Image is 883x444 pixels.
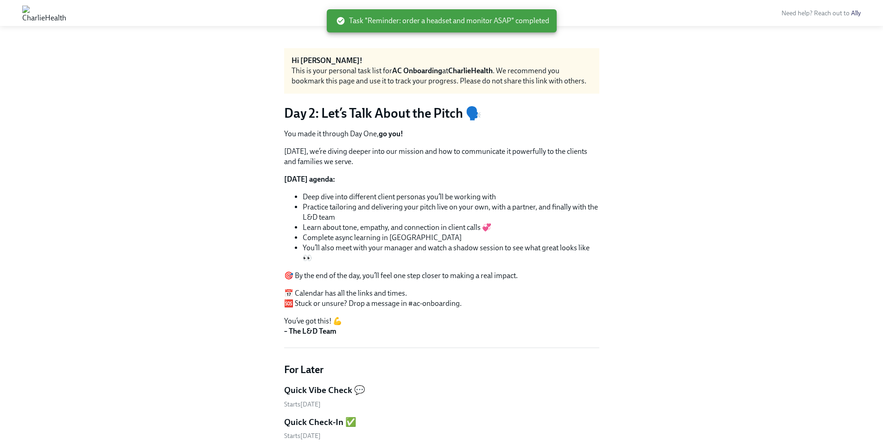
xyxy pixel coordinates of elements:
li: You’ll also meet with your manager and watch a shadow session to see what great looks like 👀 [303,243,599,263]
p: You’ve got this! 💪 [284,316,599,336]
strong: – The L&D Team [284,327,337,336]
strong: CharlieHealth [448,66,493,75]
p: 🎯 By the end of the day, you’ll feel one step closer to making a real impact. [284,271,599,281]
li: Deep dive into different client personas you’ll be working with [303,192,599,202]
li: Learn about tone, empathy, and connection in client calls 💞 [303,222,599,233]
strong: Hi [PERSON_NAME]! [292,56,362,65]
strong: go you! [379,129,403,138]
div: This is your personal task list for at . We recommend you bookmark this page and use it to track ... [292,66,592,86]
h3: Day 2: Let’s Talk About the Pitch 🗣️ [284,105,599,121]
span: Task "Reminder: order a headset and monitor ASAP" completed [336,16,549,26]
a: Quick Check-In ✅Starts[DATE] [284,416,599,441]
li: Complete async learning in [GEOGRAPHIC_DATA] [303,233,599,243]
a: Ally [851,9,861,17]
p: You made it through Day One, [284,129,599,139]
p: 📅 Calendar has all the links and times. 🆘 Stuck or unsure? Drop a message in #ac-onboarding. [284,288,599,309]
span: Tuesday, August 26th 2025, 2:00 pm [284,400,321,408]
h5: Quick Vibe Check 💬 [284,384,365,396]
h4: For Later [284,363,599,377]
img: CharlieHealth [22,6,66,20]
a: Quick Vibe Check 💬Starts[DATE] [284,384,599,409]
strong: [DATE] agenda: [284,175,335,184]
span: Need help? Reach out to [781,9,861,17]
strong: AC Onboarding [392,66,442,75]
li: Practice tailoring and delivering your pitch live on your own, with a partner, and finally with t... [303,202,599,222]
h5: Quick Check-In ✅ [284,416,356,428]
p: [DATE], we’re diving deeper into our mission and how to communicate it powerfully to the clients ... [284,146,599,167]
span: Thursday, August 28th 2025, 2:00 pm [284,432,321,440]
